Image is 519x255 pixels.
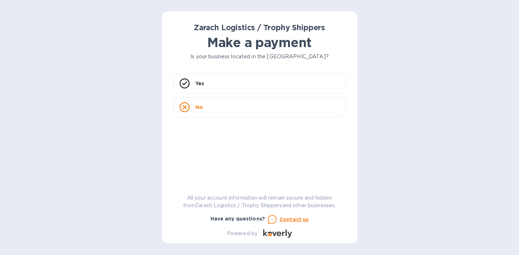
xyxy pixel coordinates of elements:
u: Contact us [279,217,309,222]
p: All your account information will remain secure and hidden from Zarach Logistics / Trophy Shipper... [173,194,346,209]
p: Powered by [227,230,258,237]
p: Yes [195,80,204,87]
p: No [195,104,203,111]
b: Zarach Logistics / Trophy Shippers [194,23,325,32]
p: Is your business located in the [GEOGRAPHIC_DATA]? [173,53,346,60]
b: Have any questions? [210,216,265,222]
h1: Make a payment [173,35,346,50]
